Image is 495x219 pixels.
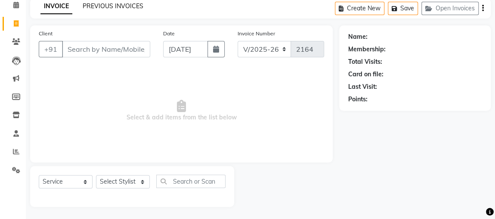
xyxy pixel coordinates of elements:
span: Select & add items from the list below [39,68,324,154]
div: Total Visits: [348,57,382,66]
a: PREVIOUS INVOICES [83,2,143,10]
div: Name: [348,32,367,41]
button: Create New [335,2,384,15]
button: +91 [39,41,63,57]
label: Client [39,30,53,38]
div: Membership: [348,45,385,54]
button: Save [388,2,418,15]
input: Search or Scan [156,175,226,188]
label: Date [163,30,175,38]
input: Search by Name/Mobile/Email/Code [62,41,150,57]
button: Open Invoices [421,2,479,15]
div: Points: [348,95,367,104]
div: Card on file: [348,70,383,79]
div: Last Visit: [348,82,377,91]
label: Invoice Number [238,30,275,38]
